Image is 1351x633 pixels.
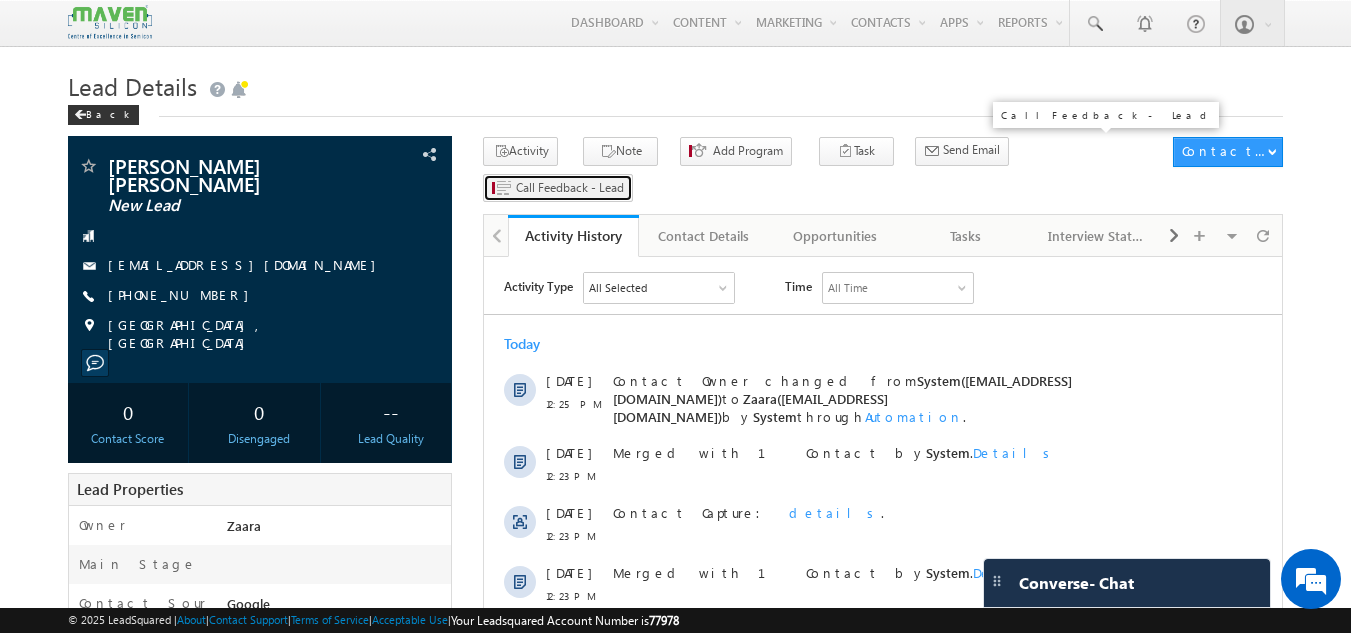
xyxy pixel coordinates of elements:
div: All Selected [100,16,250,46]
a: Opportunities [770,215,901,257]
div: 0 [204,393,315,430]
button: Add Program [680,137,792,166]
span: 12:23 PM [62,210,122,228]
button: Contact Actions [1173,137,1283,167]
p: Call Feedback - Lead [1001,108,1211,122]
div: All Time [344,22,384,40]
span: [PHONE_NUMBER] [108,286,259,306]
span: Zaara([EMAIL_ADDRESS][DOMAIN_NAME]) [129,133,404,168]
span: 77978 [649,613,679,628]
span: Contact Owner changed from to by through . [129,115,588,168]
a: Interview Status [1032,215,1163,257]
a: Details [489,187,573,204]
div: Opportunities [786,224,883,248]
span: 12:23 PM [62,270,122,288]
div: Activity History [523,226,624,245]
img: carter-drag [989,573,1005,589]
label: Owner [79,516,126,534]
div: Back [68,105,139,125]
span: Merged with 1 Contact by . [129,307,713,325]
span: © 2025 LeadSquared | | | | | [68,611,679,630]
a: Details [489,307,573,324]
span: Lead Properties [77,479,183,499]
div: Google [222,594,452,622]
span: [DATE] [62,427,107,445]
div: Lead Quality [335,430,446,448]
a: About [177,613,206,626]
a: Acceptable Use [372,613,448,626]
a: Contact Details [639,215,770,257]
div: . [129,247,713,265]
span: [PERSON_NAME] [PERSON_NAME] [108,156,345,192]
span: System [442,187,486,204]
div: Interview Status [1048,224,1145,248]
span: Merged with 1 Contact by . [129,187,713,205]
span: 12:23 PM [62,390,122,408]
div: Contact Details [655,224,752,248]
button: Note [583,137,658,166]
span: Lead Details [68,70,197,102]
a: Contact Support [209,613,288,626]
span: Add Program [713,142,783,160]
a: Terms of Service [291,613,369,626]
span: details [305,427,397,444]
div: Today [20,78,85,96]
button: Call Feedback - Lead [483,174,633,203]
span: Zaara [227,517,261,534]
button: Activity [483,137,558,166]
span: 12:25 PM [62,138,122,156]
span: Contact Capture: [129,427,289,444]
span: 12:22 PM [62,450,122,468]
a: Tasks [901,215,1032,257]
span: [GEOGRAPHIC_DATA], [GEOGRAPHIC_DATA] [108,316,418,352]
div: Contact Score [73,430,184,448]
span: Contact Capture: [129,367,289,384]
span: [DATE] [62,115,107,133]
span: details [305,367,397,384]
img: Custom Logo [68,5,152,40]
span: 12:23 PM [62,330,122,348]
div: Tasks [917,224,1014,248]
label: Main Stage [79,555,197,573]
span: Your Leadsquared Account Number is [451,613,679,628]
div: All Selected [105,22,163,40]
span: [DATE] [62,367,107,385]
a: Back [68,104,149,121]
button: Task [819,137,894,166]
span: Send Email [943,141,1000,159]
div: . [129,427,713,445]
div: Disengaged [204,430,315,448]
span: details [305,247,397,264]
button: Send Email [915,137,1009,166]
span: Activity Type [20,15,89,45]
span: System([EMAIL_ADDRESS][DOMAIN_NAME]) [129,115,588,150]
div: . [129,367,713,385]
label: Contact Source [79,594,208,630]
div: Contact Actions [1182,142,1267,160]
a: [EMAIL_ADDRESS][DOMAIN_NAME] [108,256,386,273]
div: 0 [73,393,184,430]
span: System [442,307,486,324]
span: Contact Capture: [129,247,289,264]
span: Time [301,15,328,45]
span: New Lead [108,196,345,216]
span: Call Feedback - Lead [516,179,624,197]
div: -- [335,393,446,430]
a: Activity History [508,215,639,257]
span: Converse - Chat [1019,574,1134,592]
span: Automation [381,151,479,168]
span: [DATE] [62,307,107,325]
span: [DATE] [62,187,107,205]
span: System [269,151,313,168]
span: [DATE] [62,247,107,265]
